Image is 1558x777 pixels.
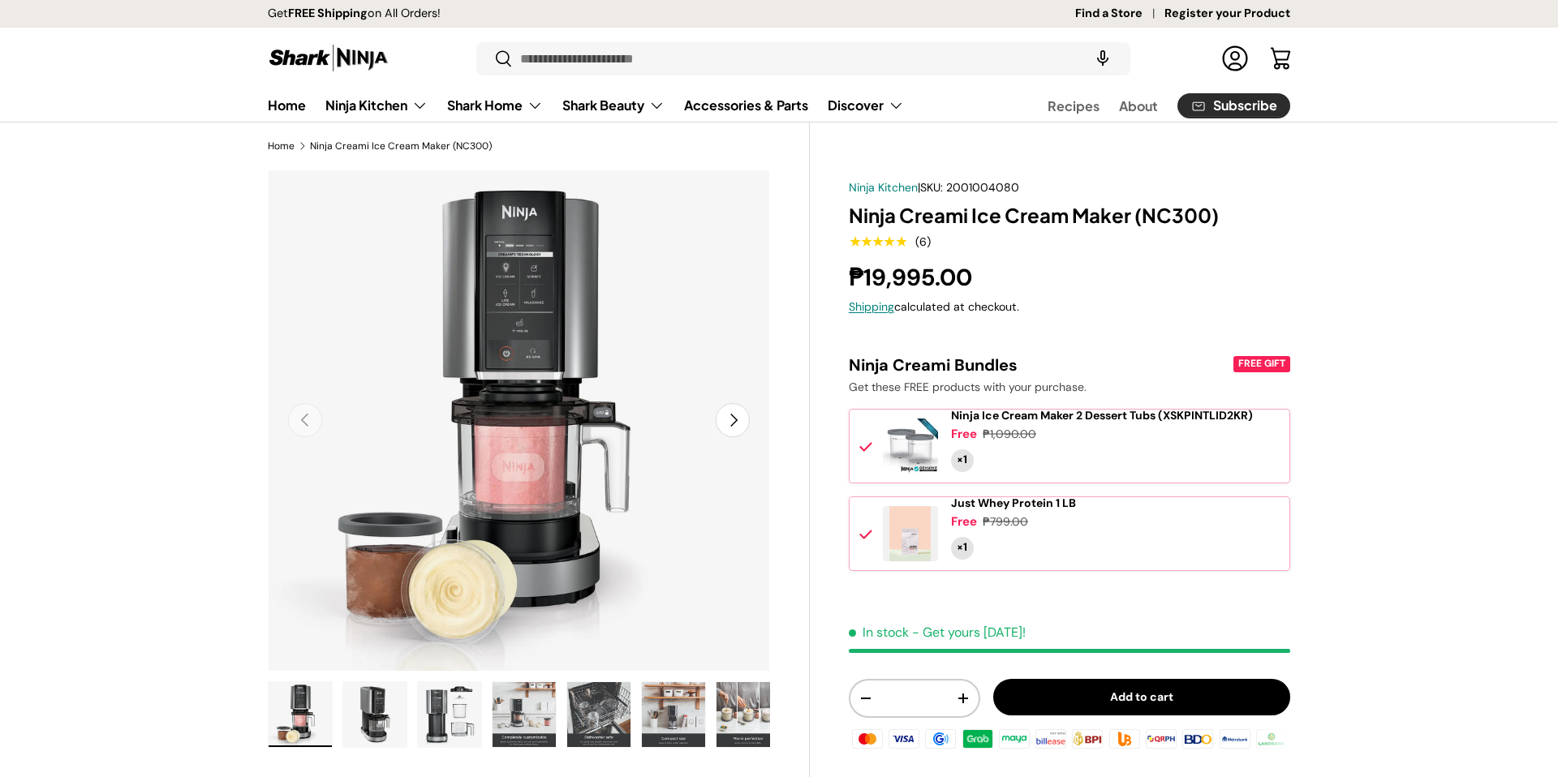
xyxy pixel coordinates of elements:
[268,42,389,74] img: Shark Ninja Philippines
[1033,726,1069,750] img: billease
[310,141,492,151] a: Ninja Creami Ice Cream Maker (NC300)
[849,180,918,195] a: Ninja Kitchen
[447,89,543,122] a: Shark Home
[951,426,977,443] div: Free
[268,141,295,151] a: Home
[849,262,976,293] strong: ₱19,995.00
[920,180,943,195] span: SKU:
[1213,99,1277,112] span: Subscribe
[553,89,674,122] summary: Shark Beauty
[849,354,1230,376] div: Ninja Creami Bundles
[923,726,958,750] img: gcash
[1164,5,1290,23] a: Register your Product
[915,236,931,248] div: (6)
[849,298,1290,316] div: calculated at checkout.
[567,682,631,747] img: ninja-creami-ice-cream-maker-with-sample-content-dishwasher-safe-infographic-sharkninja-philippines
[983,513,1028,530] div: ₱799.00
[1107,726,1143,750] img: ubp
[268,89,306,121] a: Home
[1075,5,1164,23] a: Find a Store
[951,408,1253,423] span: Ninja Ice Cream Maker 2 Dessert Tubs (XSKPINTLID2KR)
[946,180,1019,195] span: 2001004080
[1216,726,1252,750] img: metrobank
[828,89,904,122] a: Discover
[960,726,996,750] img: grabpay
[493,682,556,747] img: ninja-creami-ice-cream-maker-with-sample-content-completely-customizable-infographic-sharkninja-p...
[343,682,407,747] img: ninja-creami-ice-cream-maker-without-sample-content-right-side-view-sharkninja-philippines
[849,203,1290,228] h1: Ninja Creami Ice Cream Maker (NC300)
[1009,89,1290,122] nav: Secondary
[951,537,974,560] div: Quantity
[1048,90,1100,122] a: Recipes
[983,426,1036,443] div: ₱1,090.00
[849,299,894,314] a: Shipping
[818,89,914,122] summary: Discover
[1180,726,1216,750] img: bdo
[951,409,1253,423] a: Ninja Ice Cream Maker 2 Dessert Tubs (XSKPINTLID2KR)
[642,682,705,747] img: ninja-creami-ice-cream-maker-with-sample-content-compact-size-infographic-sharkninja-philippines
[951,449,974,472] div: Quantity
[918,180,1019,195] span: |
[912,624,1026,641] p: - Get yours [DATE]!
[1119,90,1158,122] a: About
[1077,41,1129,76] speech-search-button: Search by voice
[1177,93,1290,118] a: Subscribe
[951,496,1076,510] span: Just Whey Protein 1 LB
[886,726,922,750] img: visa
[268,5,441,23] p: Get on All Orders!
[418,682,481,747] img: ninja-creami-ice-cream-maker-without-sample-content-parts-front-view-sharkninja-philippines
[996,726,1032,750] img: maya
[684,89,808,121] a: Accessories & Parts
[316,89,437,122] summary: Ninja Kitchen
[288,6,368,20] strong: FREE Shipping
[1070,726,1105,750] img: bpi
[269,682,332,747] img: ninja-creami-ice-cream-maker-with-sample-content-and-all-lids-full-view-sharkninja-philippines
[268,89,904,122] nav: Primary
[1143,726,1179,750] img: qrph
[268,139,810,153] nav: Breadcrumbs
[850,726,885,750] img: master
[951,496,1076,510] a: Just Whey Protein 1 LB
[1236,357,1288,371] div: FREE GIFT
[717,682,780,747] img: ninja-creami-ice-cream-maker-with-sample-content-mix-in-perfection-infographic-sharkninja-philipp...
[562,89,665,122] a: Shark Beauty
[437,89,553,122] summary: Shark Home
[849,234,906,250] span: ★★★★★
[951,513,977,530] div: Free
[993,679,1290,715] button: Add to cart
[849,380,1087,394] span: Get these FREE products with your purchase.
[849,624,909,641] span: In stock
[1254,726,1289,750] img: landbank
[849,234,906,249] div: 5.0 out of 5.0 stars
[268,170,770,753] media-gallery: Gallery Viewer
[325,89,428,122] a: Ninja Kitchen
